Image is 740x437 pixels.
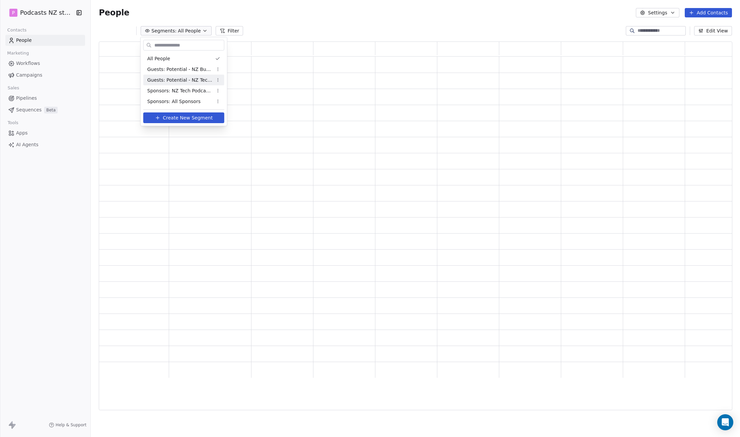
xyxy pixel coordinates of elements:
[147,98,201,105] span: Sponsors: All Sponsors
[143,53,224,107] div: Suggestions
[147,87,213,94] span: Sponsors: NZ Tech Podcast - current
[147,66,213,73] span: Guests: Potential - NZ Business Podcast
[143,112,224,123] button: Create New Segment
[163,114,213,121] span: Create New Segment
[147,55,170,62] span: All People
[147,77,213,84] span: Guests: Potential - NZ Tech Podcast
